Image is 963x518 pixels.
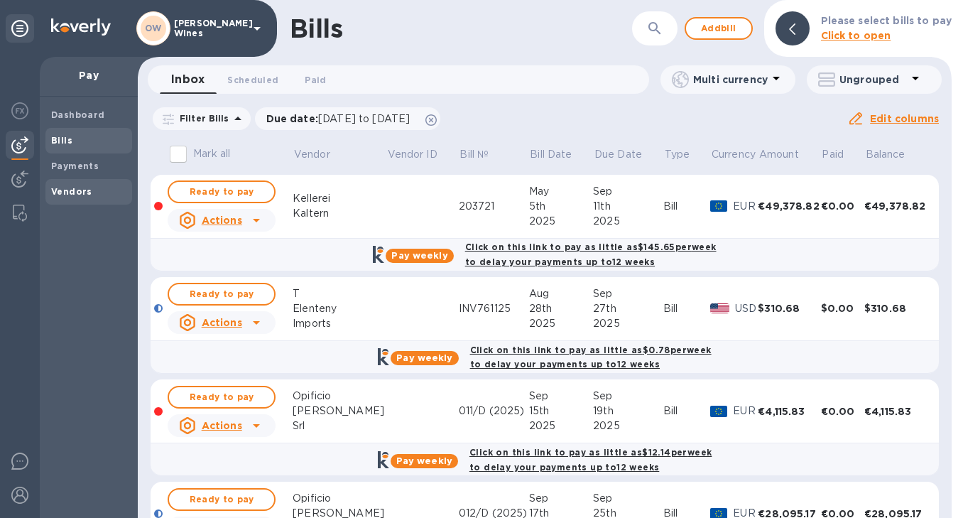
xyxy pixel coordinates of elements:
button: Ready to pay [168,386,276,409]
div: [PERSON_NAME] [293,404,386,419]
span: Vendor ID [388,147,456,162]
div: 2025 [529,316,594,331]
p: Due Date [594,147,642,162]
b: Bills [51,135,72,146]
b: Click to open [821,30,891,41]
div: Srl [293,419,386,433]
p: Ungrouped [839,72,907,87]
div: 11th [593,199,663,214]
span: Ready to pay [180,389,263,406]
b: Click on this link to pay as little as $145.65 per week to delay your payments up to 12 weeks [465,242,717,267]
p: Bill № [459,147,489,162]
span: Paid [822,147,862,162]
div: $0.00 [821,301,864,315]
div: Opificio [293,389,386,404]
span: Ready to pay [180,491,263,508]
div: 19th [593,404,663,419]
div: 27th [593,301,663,316]
p: Due date : [266,112,418,126]
u: Actions [202,317,242,328]
div: 203721 [459,199,529,214]
b: Dashboard [51,109,105,120]
b: Click on this link to pay as little as $0.78 per week to delay your payments up to 12 weeks [470,345,712,370]
div: Due date:[DATE] to [DATE] [255,107,441,130]
span: Ready to pay [180,183,263,200]
div: Aug [529,286,594,301]
div: T [293,286,386,301]
span: Add bill [697,20,740,37]
p: Vendor ID [388,147,437,162]
p: Paid [822,147,844,162]
div: Sep [529,389,594,404]
p: Bill Date [530,147,572,162]
u: Actions [202,215,242,226]
p: EUR [733,199,758,214]
img: Logo [51,18,111,36]
span: Inbox [171,70,205,90]
b: Payments [51,161,99,171]
div: €4,115.83 [864,404,927,419]
p: Amount [759,147,799,162]
p: Filter Bills [174,112,229,124]
div: 28th [529,301,594,316]
button: Ready to pay [168,180,276,203]
span: Bill № [459,147,507,162]
div: INV761125 [459,301,529,316]
div: 2025 [593,419,663,433]
div: 2025 [529,419,594,433]
img: Foreign exchange [11,102,28,119]
div: Sep [593,491,663,506]
b: Click on this link to pay as little as $12.14 per week to delay your payments up to 12 weeks [469,447,712,473]
p: [PERSON_NAME] Wines [174,18,245,38]
span: Due Date [594,147,660,162]
p: Mark all [193,146,230,161]
p: Currency [712,147,756,162]
span: [DATE] to [DATE] [318,113,410,124]
div: Bill [663,199,710,214]
span: Paid [305,72,326,87]
div: Unpin categories [6,14,34,43]
u: Edit columns [870,113,939,124]
div: Sep [529,491,594,506]
span: Amount [759,147,817,162]
p: EUR [733,404,758,419]
div: Sep [593,184,663,199]
div: Bill [663,404,710,419]
div: 2025 [529,214,594,229]
button: Ready to pay [168,283,276,306]
div: 011/D (2025) [459,404,529,419]
div: Bill [663,301,710,316]
div: Kaltern [293,206,386,221]
p: USD [735,301,758,316]
p: Type [665,147,690,162]
b: Vendors [51,186,92,197]
div: €4,115.83 [758,404,821,419]
span: Vendor [294,147,349,162]
p: Multi currency [693,72,768,87]
div: Kellerei [293,191,386,206]
div: 5th [529,199,594,214]
div: 2025 [593,214,663,229]
b: Please select bills to pay [821,15,952,26]
div: Sep [593,389,663,404]
div: Imports [293,316,386,331]
span: Bill Date [530,147,590,162]
div: €0.00 [821,404,864,419]
p: Vendor [294,147,330,162]
b: OW [145,23,162,33]
span: Ready to pay [180,286,263,303]
img: USD [710,303,729,313]
b: Pay weekly [396,455,452,466]
span: Scheduled [227,72,278,87]
div: $310.68 [758,301,821,315]
div: $310.68 [864,301,927,315]
button: Addbill [685,17,753,40]
div: €49,378.82 [864,199,927,213]
div: 15th [529,404,594,419]
p: Pay [51,68,126,82]
div: €49,378.82 [758,199,821,213]
b: Pay weekly [391,250,447,261]
div: 2025 [593,316,663,331]
u: Actions [202,420,242,431]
